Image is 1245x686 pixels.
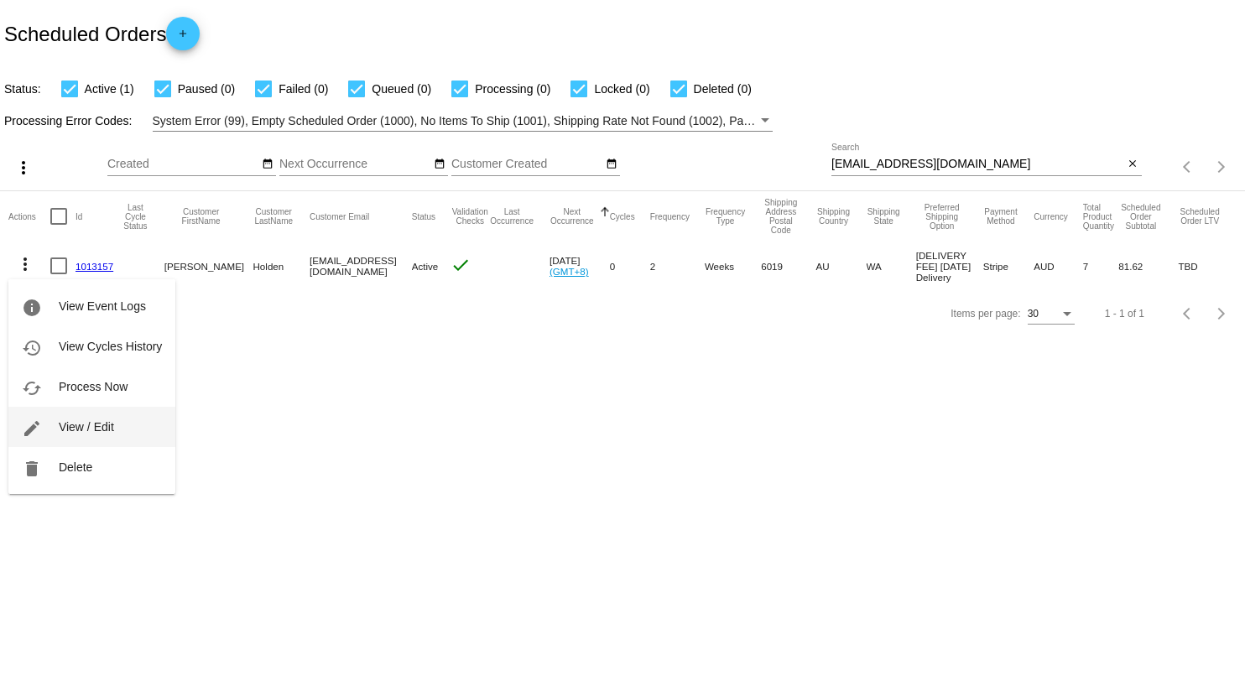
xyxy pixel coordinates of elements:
span: View / Edit [59,420,114,434]
span: View Cycles History [59,340,162,353]
mat-icon: history [22,338,42,358]
span: View Event Logs [59,299,146,313]
mat-icon: edit [22,418,42,439]
mat-icon: delete [22,459,42,479]
span: Process Now [59,380,128,393]
span: Delete [59,460,92,474]
mat-icon: info [22,298,42,318]
mat-icon: cached [22,378,42,398]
